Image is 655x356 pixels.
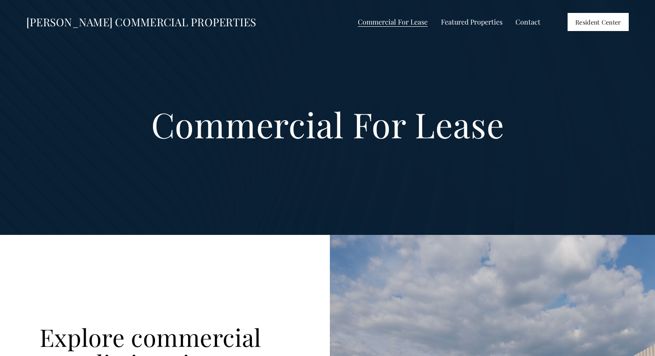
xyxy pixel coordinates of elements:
span: Commercial For Lease [358,16,428,28]
a: folder dropdown [441,16,503,28]
a: Contact [515,16,540,28]
a: [PERSON_NAME] COMMERCIAL PROPERTIES [26,15,257,29]
a: folder dropdown [358,16,428,28]
h1: Commercial For Lease [26,106,629,142]
a: Resident Center [568,13,629,31]
span: Featured Properties [441,16,503,28]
